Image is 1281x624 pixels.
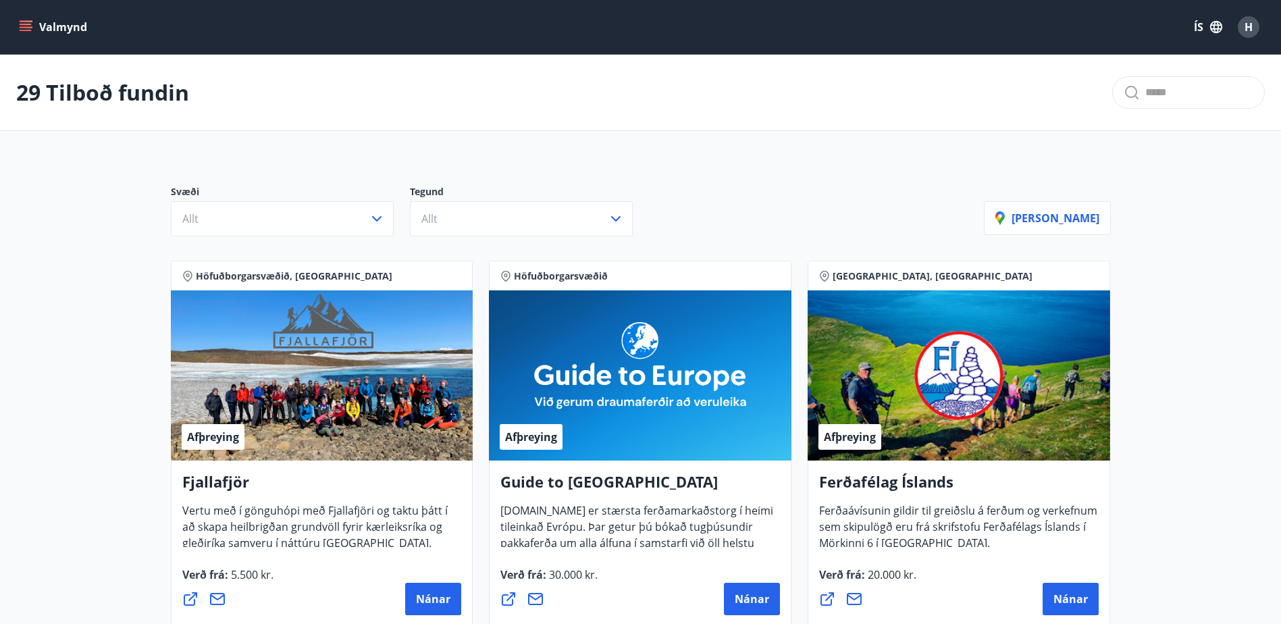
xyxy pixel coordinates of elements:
span: Verð frá : [500,567,598,593]
button: Allt [410,201,633,236]
span: Nánar [735,592,769,606]
span: Höfuðborgarsvæðið, [GEOGRAPHIC_DATA] [196,269,392,283]
span: 30.000 kr. [546,567,598,582]
p: Tegund [410,185,649,201]
span: 20.000 kr. [865,567,916,582]
span: Nánar [1053,592,1088,606]
span: Vertu með í gönguhópi með Fjallafjöri og taktu þátt í að skapa heilbrigðan grundvöll fyrir kærlei... [182,503,448,561]
span: H [1245,20,1253,34]
span: 5.500 kr. [228,567,273,582]
span: Verð frá : [182,567,273,593]
button: menu [16,15,93,39]
button: ÍS [1186,15,1230,39]
span: Allt [421,211,438,226]
span: Afþreying [824,430,876,444]
button: H [1232,11,1265,43]
span: Verð frá : [819,567,916,593]
span: Höfuðborgarsvæðið [514,269,608,283]
button: Allt [171,201,394,236]
span: Afþreying [187,430,239,444]
h4: Ferðafélag Íslands [819,471,1099,502]
span: Allt [182,211,199,226]
span: [GEOGRAPHIC_DATA], [GEOGRAPHIC_DATA] [833,269,1032,283]
p: Svæði [171,185,410,201]
h4: Fjallafjör [182,471,462,502]
span: Ferðaávísunin gildir til greiðslu á ferðum og verkefnum sem skipulögð eru frá skrifstofu Ferðafél... [819,503,1097,561]
p: [PERSON_NAME] [995,211,1099,226]
button: Nánar [405,583,461,615]
span: Nánar [416,592,450,606]
button: Nánar [1043,583,1099,615]
button: [PERSON_NAME] [984,201,1111,235]
button: Nánar [724,583,780,615]
span: Afþreying [505,430,557,444]
span: [DOMAIN_NAME] er stærsta ferðamarkaðstorg í heimi tileinkað Evrópu. Þar getur þú bókað tugþúsundi... [500,503,773,594]
p: 29 Tilboð fundin [16,78,189,107]
h4: Guide to [GEOGRAPHIC_DATA] [500,471,780,502]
